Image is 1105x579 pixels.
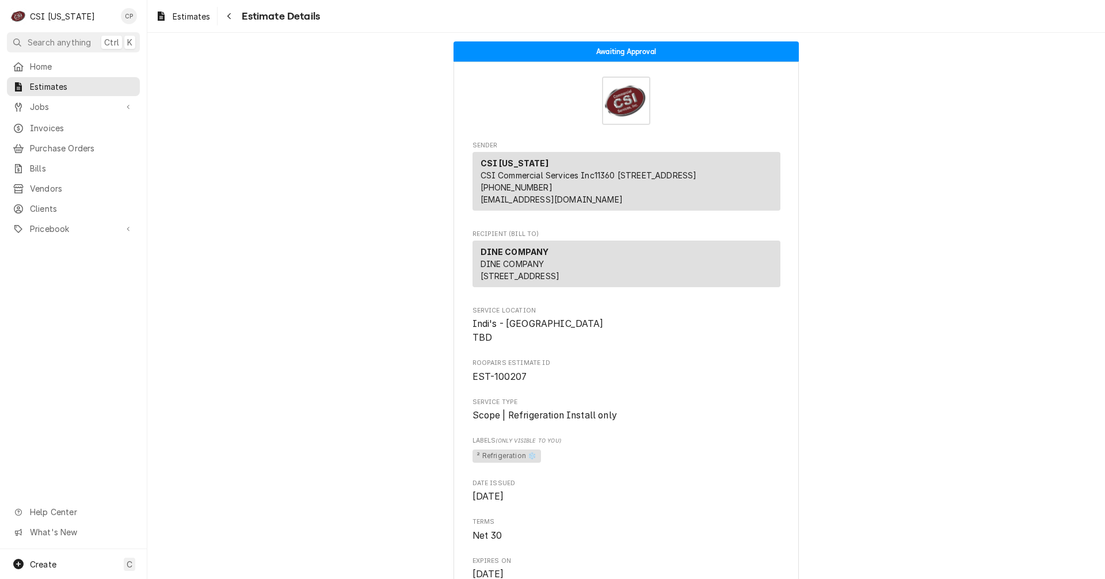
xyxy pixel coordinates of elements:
[473,398,780,407] span: Service Type
[473,306,780,345] div: Service Location
[473,530,502,541] span: Net 30
[7,523,140,542] a: Go to What's New
[481,247,549,257] strong: DINE COMPANY
[30,10,95,22] div: CSI [US_STATE]
[7,32,140,52] button: Search anythingCtrlK
[151,7,215,26] a: Estimates
[30,142,134,154] span: Purchase Orders
[481,259,560,281] span: DINE COMPANY [STREET_ADDRESS]
[473,306,780,315] span: Service Location
[104,36,119,48] span: Ctrl
[173,10,210,22] span: Estimates
[473,398,780,422] div: Service Type
[473,241,780,287] div: Recipient (Bill To)
[473,359,780,383] div: Roopairs Estimate ID
[481,158,548,168] strong: CSI [US_STATE]
[481,182,552,192] a: [PHONE_NUMBER]
[7,219,140,238] a: Go to Pricebook
[30,526,133,538] span: What's New
[481,195,623,204] a: [EMAIL_ADDRESS][DOMAIN_NAME]
[473,479,780,504] div: Date Issued
[473,529,780,543] span: Terms
[473,317,780,344] span: Service Location
[602,77,650,125] img: Logo
[473,517,780,527] span: Terms
[473,517,780,542] div: Terms
[220,7,238,25] button: Navigate back
[30,223,117,235] span: Pricebook
[473,491,504,502] span: [DATE]
[30,81,134,93] span: Estimates
[7,502,140,521] a: Go to Help Center
[127,558,132,570] span: C
[7,159,140,178] a: Bills
[454,41,799,62] div: Status
[28,36,91,48] span: Search anything
[473,370,780,384] span: Roopairs Estimate ID
[473,371,527,382] span: EST-100207
[473,436,780,445] span: Labels
[473,230,780,292] div: Estimate Recipient
[473,230,780,239] span: Recipient (Bill To)
[10,8,26,24] div: C
[7,57,140,76] a: Home
[10,8,26,24] div: CSI Kentucky's Avatar
[473,557,780,566] span: Expires On
[473,450,542,463] span: ² Refrigeration ❄️
[30,101,117,113] span: Jobs
[473,448,780,465] span: [object Object]
[30,182,134,195] span: Vendors
[7,97,140,116] a: Go to Jobs
[481,170,697,180] span: CSI Commercial Services Inc11360 [STREET_ADDRESS]
[30,162,134,174] span: Bills
[7,179,140,198] a: Vendors
[473,141,780,216] div: Estimate Sender
[7,199,140,218] a: Clients
[121,8,137,24] div: CP
[473,409,780,422] span: Service Type
[473,490,780,504] span: Date Issued
[596,48,656,55] span: Awaiting Approval
[30,203,134,215] span: Clients
[7,77,140,96] a: Estimates
[473,410,617,421] span: Scope | Refrigeration Install only
[30,122,134,134] span: Invoices
[30,60,134,73] span: Home
[127,36,132,48] span: K
[473,359,780,368] span: Roopairs Estimate ID
[473,479,780,488] span: Date Issued
[473,141,780,150] span: Sender
[30,506,133,518] span: Help Center
[30,559,56,569] span: Create
[7,119,140,138] a: Invoices
[496,437,561,444] span: (Only Visible to You)
[473,152,780,215] div: Sender
[473,318,604,343] span: Indi's - [GEOGRAPHIC_DATA] TBD
[473,241,780,292] div: Recipient (Bill To)
[473,436,780,464] div: [object Object]
[473,152,780,211] div: Sender
[7,139,140,158] a: Purchase Orders
[121,8,137,24] div: Craig Pierce's Avatar
[238,9,320,24] span: Estimate Details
